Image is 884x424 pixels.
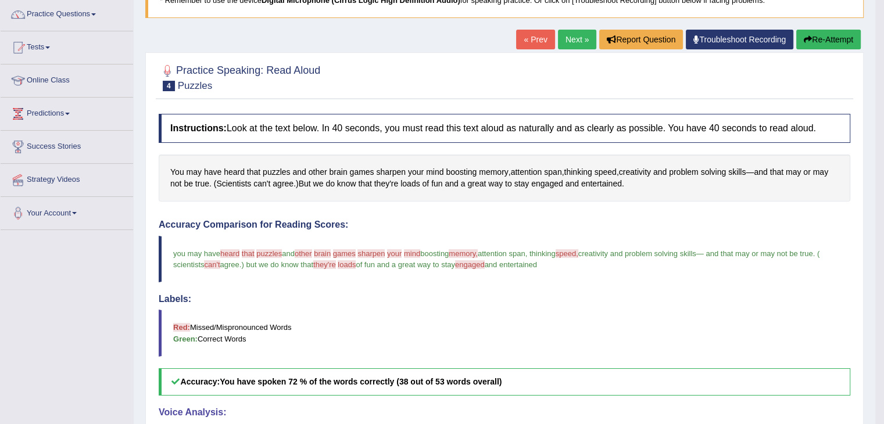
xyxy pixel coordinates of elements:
[159,368,850,396] h5: Accuracy:
[295,249,312,258] span: other
[329,166,347,178] span: Click to see word definition
[220,249,239,258] span: heard
[485,260,537,269] span: and entertained
[173,335,198,343] b: Green:
[467,178,486,190] span: Click to see word definition
[461,178,466,190] span: Click to see word definition
[446,166,477,178] span: Click to see word definition
[356,260,455,269] span: of fun and a great way to stay
[426,166,443,178] span: Click to see word definition
[357,249,385,258] span: sharpen
[187,166,202,178] span: Click to see word definition
[813,249,820,258] span: . (
[358,178,371,190] span: Click to see word definition
[599,30,683,49] button: Report Question
[1,164,133,193] a: Strategy Videos
[544,166,561,178] span: Click to see word definition
[455,260,485,269] span: engaged
[564,166,592,178] span: Click to see word definition
[387,249,402,258] span: your
[525,249,528,258] span: ,
[247,166,260,178] span: Click to see word definition
[696,249,704,258] span: —
[376,166,406,178] span: Click to see word definition
[313,178,324,190] span: Click to see word definition
[813,166,828,178] span: Click to see word definition
[706,249,813,258] span: and that may or may not be true
[246,260,313,269] span: but we do know that
[1,31,133,60] a: Tests
[445,178,458,190] span: Click to see word definition
[314,249,331,258] span: brain
[556,249,578,258] span: speed,
[299,178,311,190] span: Click to see word definition
[173,249,220,258] span: you may have
[754,166,767,178] span: Click to see word definition
[159,220,850,230] h4: Accuracy Comparison for Reading Scores:
[488,178,503,190] span: Click to see word definition
[505,178,512,190] span: Click to see word definition
[400,178,420,190] span: Click to see word definition
[170,123,227,133] b: Instructions:
[511,166,542,178] span: Click to see word definition
[159,114,850,143] h4: Look at the text below. In 40 seconds, you must read this text aloud as naturally and as clearly ...
[701,166,726,178] span: Click to see word definition
[619,166,651,178] span: Click to see word definition
[159,310,850,356] blockquote: Missed/Mispronounced Words Correct Words
[796,30,861,49] button: Re-Attempt
[770,166,783,178] span: Click to see word definition
[163,81,175,91] span: 4
[173,323,190,332] b: Red:
[558,30,596,49] a: Next »
[292,166,306,178] span: Click to see word definition
[422,178,429,190] span: Click to see word definition
[431,178,442,190] span: Click to see word definition
[374,178,399,190] span: Click to see word definition
[256,249,282,258] span: puzzles
[313,260,336,269] span: they're
[803,166,810,178] span: Click to see word definition
[516,30,554,49] a: « Prev
[531,178,563,190] span: Click to see word definition
[420,249,449,258] span: boosting
[282,249,295,258] span: and
[529,249,556,258] span: thinking
[309,166,327,178] span: Click to see word definition
[333,249,356,258] span: games
[350,166,374,178] span: Click to see word definition
[686,30,793,49] a: Troubleshoot Recording
[1,64,133,94] a: Online Class
[159,62,320,91] h2: Practice Speaking: Read Aloud
[514,178,529,190] span: Click to see word definition
[220,377,502,386] b: You have spoken 72 % of the words correctly (38 out of 53 words overall)
[239,260,244,269] span: .)
[479,166,509,178] span: Click to see word definition
[159,407,850,418] h4: Voice Analysis:
[1,197,133,226] a: Your Account
[449,249,478,258] span: memory,
[253,178,270,190] span: Click to see word definition
[220,260,239,269] span: agree
[728,166,746,178] span: Click to see word definition
[204,260,220,269] span: can't
[173,260,204,269] span: scientists
[159,294,850,304] h4: Labels:
[581,178,622,190] span: Click to see word definition
[273,178,294,190] span: Click to see word definition
[338,260,356,269] span: loads
[478,249,525,258] span: attention span
[159,154,850,202] div: , , , — . ( .) .
[653,166,667,178] span: Click to see word definition
[578,249,696,258] span: creativity and problem solving skills
[786,166,801,178] span: Click to see word definition
[242,249,255,258] span: that
[170,178,181,190] span: Click to see word definition
[325,178,335,190] span: Click to see word definition
[178,80,213,91] small: Puzzles
[195,178,209,190] span: Click to see word definition
[1,98,133,127] a: Predictions
[263,166,290,178] span: Click to see word definition
[204,166,221,178] span: Click to see word definition
[566,178,579,190] span: Click to see word definition
[595,166,617,178] span: Click to see word definition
